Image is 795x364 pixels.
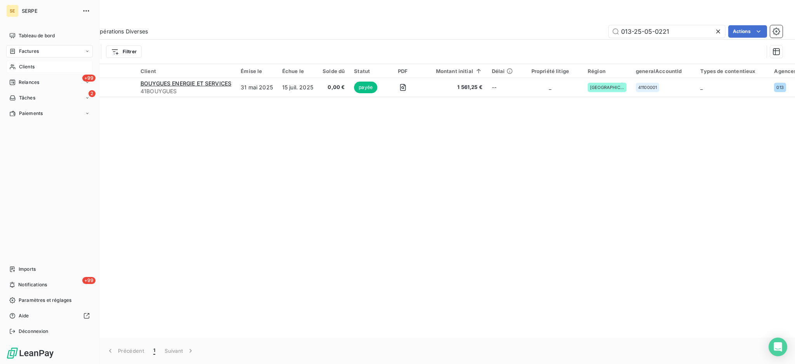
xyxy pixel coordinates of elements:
[160,343,199,359] button: Suivant
[549,84,551,91] span: _
[492,68,513,74] div: Délai
[82,277,95,284] span: +99
[638,85,657,90] span: 41100001
[6,310,93,322] a: Aide
[700,84,703,91] span: _
[19,266,36,273] span: Imports
[323,84,345,91] span: 0,00 €
[106,45,142,58] button: Filtrer
[728,25,767,38] button: Actions
[82,75,95,82] span: +99
[19,32,55,39] span: Tableau de bord
[141,80,231,87] span: BOUYGUES ENERGIE ET SERVICES
[102,343,149,359] button: Précédent
[236,78,278,97] td: 31 mai 2025
[389,68,417,74] div: PDF
[282,68,313,74] div: Échue le
[354,82,377,93] span: payée
[19,328,49,335] span: Déconnexion
[141,87,231,95] span: 41BOUYGUES
[427,68,483,74] div: Montant initial
[522,68,578,74] div: Propriété litige
[6,347,54,359] img: Logo LeanPay
[19,297,71,304] span: Paramètres et réglages
[609,25,725,38] input: Rechercher
[427,84,483,91] span: 1 561,25 €
[588,68,627,74] div: Région
[19,63,35,70] span: Clients
[19,94,35,101] span: Tâches
[700,68,765,74] div: Types de contentieux
[149,343,160,359] button: 1
[323,68,345,74] div: Solde dû
[769,338,787,356] div: Open Intercom Messenger
[487,78,517,97] td: --
[278,78,318,97] td: 15 juil. 2025
[22,8,78,14] span: SERPE
[19,79,39,86] span: Relances
[95,28,148,35] span: Opérations Diverses
[153,347,155,355] span: 1
[19,312,29,319] span: Aide
[590,85,624,90] span: [GEOGRAPHIC_DATA]
[141,68,231,74] div: Client
[89,90,95,97] span: 2
[636,68,691,74] div: generalAccountId
[19,110,43,117] span: Paiements
[776,85,783,90] span: 013
[6,5,19,17] div: SE
[354,68,379,74] div: Statut
[18,281,47,288] span: Notifications
[19,48,39,55] span: Factures
[241,68,273,74] div: Émise le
